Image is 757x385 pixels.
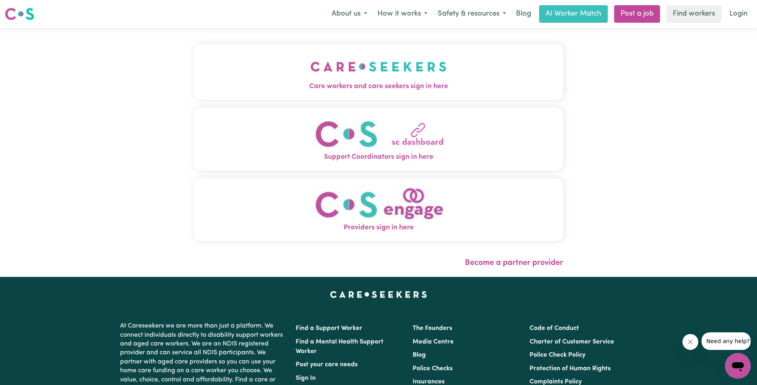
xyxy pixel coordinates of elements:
a: Sign In [296,375,316,381]
span: Support Coordinators sign in here [194,152,563,162]
a: AI Worker Match [539,5,608,23]
a: Media Centre [413,339,454,345]
button: Care workers and care seekers sign in here [194,44,563,100]
a: Police Checks [413,365,453,372]
span: Care workers and care seekers sign in here [194,81,563,92]
a: Code of Conduct [530,325,579,332]
button: About us [326,6,372,22]
iframe: Button to launch messaging window [725,353,751,379]
a: Find workers [666,5,721,23]
a: Charter of Customer Service [530,339,614,345]
a: Careseekers home page [330,291,427,298]
img: Careseekers logo [5,7,34,21]
button: Providers sign in here [194,178,563,241]
button: Support Coordinators sign in here [194,108,563,170]
a: Find a Support Worker [296,325,362,332]
a: Insurances [413,379,445,385]
a: Blog [413,352,426,358]
a: Careseekers logo [5,5,34,23]
a: Blog [511,5,536,23]
a: Post your care needs [296,361,358,368]
a: The Founders [413,325,452,332]
a: Protection of Human Rights [530,365,611,372]
a: Police Check Policy [530,352,585,358]
a: Login [725,5,752,23]
a: Find a Mental Health Support Worker [296,339,383,355]
button: Safety & resources [433,6,511,22]
span: Providers sign in here [194,223,563,233]
a: Become a partner provider [465,259,563,267]
iframe: Close message [682,334,698,350]
a: Complaints Policy [530,379,582,385]
button: How it works [372,6,433,22]
a: Post a job [614,5,660,23]
iframe: Message from company [702,332,751,350]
